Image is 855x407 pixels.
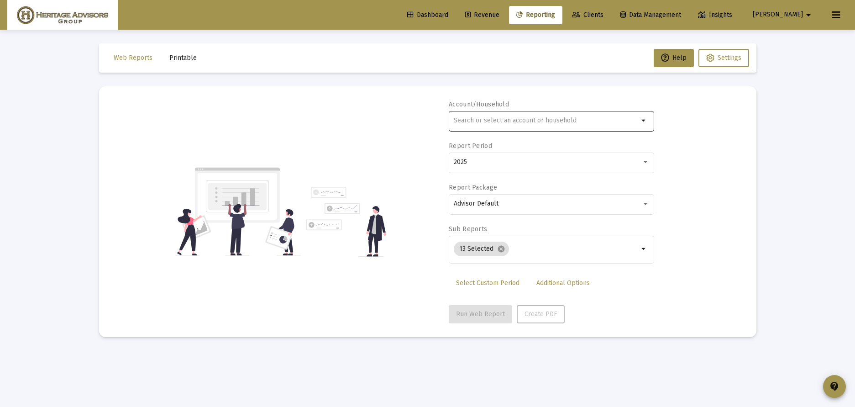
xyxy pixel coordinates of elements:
mat-icon: arrow_drop_down [803,6,814,24]
mat-icon: arrow_drop_down [639,243,650,254]
label: Report Package [449,184,497,191]
button: Create PDF [517,305,565,323]
span: Printable [169,54,197,62]
span: Insights [698,11,732,19]
mat-icon: arrow_drop_down [639,115,650,126]
span: Revenue [465,11,499,19]
span: Select Custom Period [456,279,519,287]
img: Dashboard [14,6,111,24]
span: Reporting [516,11,555,19]
span: 2025 [454,158,467,166]
mat-icon: cancel [497,245,505,253]
button: Printable [162,49,204,67]
span: Dashboard [407,11,448,19]
mat-icon: contact_support [829,381,840,392]
a: Data Management [613,6,688,24]
a: Insights [691,6,740,24]
button: Settings [698,49,749,67]
span: Advisor Default [454,200,498,207]
span: Clients [572,11,603,19]
button: Run Web Report [449,305,512,323]
a: Clients [565,6,611,24]
span: Web Reports [114,54,152,62]
mat-chip-list: Selection [454,240,639,258]
img: reporting-alt [306,187,386,257]
label: Report Period [449,142,492,150]
span: Help [661,54,687,62]
a: Dashboard [400,6,456,24]
span: Data Management [620,11,681,19]
input: Search or select an account or household [454,117,639,124]
span: Settings [718,54,741,62]
a: Revenue [458,6,507,24]
a: Reporting [509,6,562,24]
button: [PERSON_NAME] [742,5,825,24]
button: Web Reports [106,49,160,67]
mat-chip: 13 Selected [454,242,509,256]
span: [PERSON_NAME] [753,11,803,19]
span: Run Web Report [456,310,505,318]
span: Create PDF [525,310,557,318]
label: Sub Reports [449,225,487,233]
label: Account/Household [449,100,509,108]
span: Additional Options [536,279,590,287]
button: Help [654,49,694,67]
img: reporting [175,166,301,257]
